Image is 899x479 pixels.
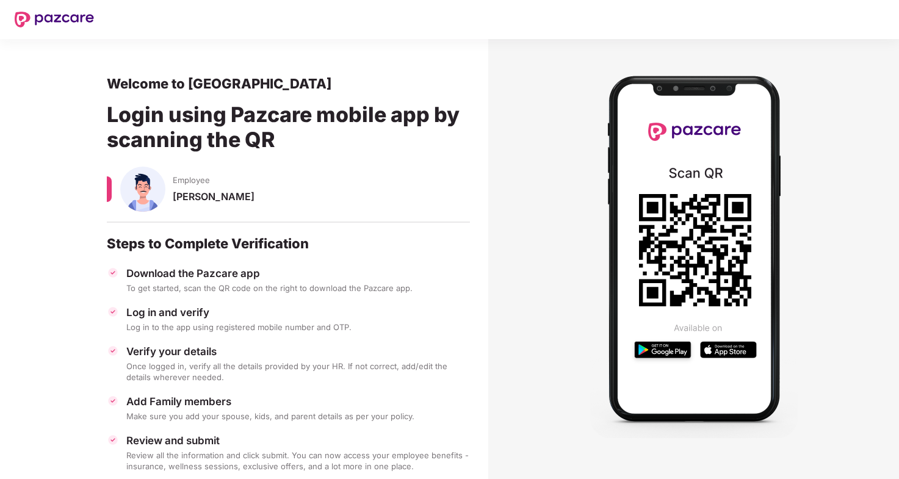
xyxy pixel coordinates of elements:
[126,283,470,294] div: To get started, scan the QR code on the right to download the Pazcare app.
[126,267,470,280] div: Download the Pazcare app
[126,322,470,333] div: Log in to the app using registered mobile number and OTP.
[126,434,470,447] div: Review and submit
[173,190,470,214] div: [PERSON_NAME]
[126,450,470,472] div: Review all the information and click submit. You can now access your employee benefits - insuranc...
[107,92,470,167] div: Login using Pazcare mobile app by scanning the QR
[126,306,470,319] div: Log in and verify
[107,235,470,252] div: Steps to Complete Verification
[107,75,470,92] div: Welcome to [GEOGRAPHIC_DATA]
[120,167,165,212] img: svg+xml;base64,PHN2ZyBpZD0iU3BvdXNlX01hbGUiIHhtbG5zPSJodHRwOi8vd3d3LnczLm9yZy8yMDAwL3N2ZyIgeG1sbn...
[107,306,119,318] img: svg+xml;base64,PHN2ZyBpZD0iVGljay0zMngzMiIgeG1sbnM9Imh0dHA6Ly93d3cudzMub3JnLzIwMDAvc3ZnIiB3aWR0aD...
[107,267,119,279] img: svg+xml;base64,PHN2ZyBpZD0iVGljay0zMngzMiIgeG1sbnM9Imh0dHA6Ly93d3cudzMub3JnLzIwMDAvc3ZnIiB3aWR0aD...
[590,60,798,438] img: Mobile
[107,395,119,407] img: svg+xml;base64,PHN2ZyBpZD0iVGljay0zMngzMiIgeG1sbnM9Imh0dHA6Ly93d3cudzMub3JnLzIwMDAvc3ZnIiB3aWR0aD...
[126,411,470,422] div: Make sure you add your spouse, kids, and parent details as per your policy.
[126,361,470,383] div: Once logged in, verify all the details provided by your HR. If not correct, add/edit the details ...
[107,345,119,357] img: svg+xml;base64,PHN2ZyBpZD0iVGljay0zMngzMiIgeG1sbnM9Imh0dHA6Ly93d3cudzMub3JnLzIwMDAvc3ZnIiB3aWR0aD...
[126,395,470,408] div: Add Family members
[15,12,94,27] img: New Pazcare Logo
[173,175,210,185] span: Employee
[107,434,119,446] img: svg+xml;base64,PHN2ZyBpZD0iVGljay0zMngzMiIgeG1sbnM9Imh0dHA6Ly93d3cudzMub3JnLzIwMDAvc3ZnIiB3aWR0aD...
[126,345,470,358] div: Verify your details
